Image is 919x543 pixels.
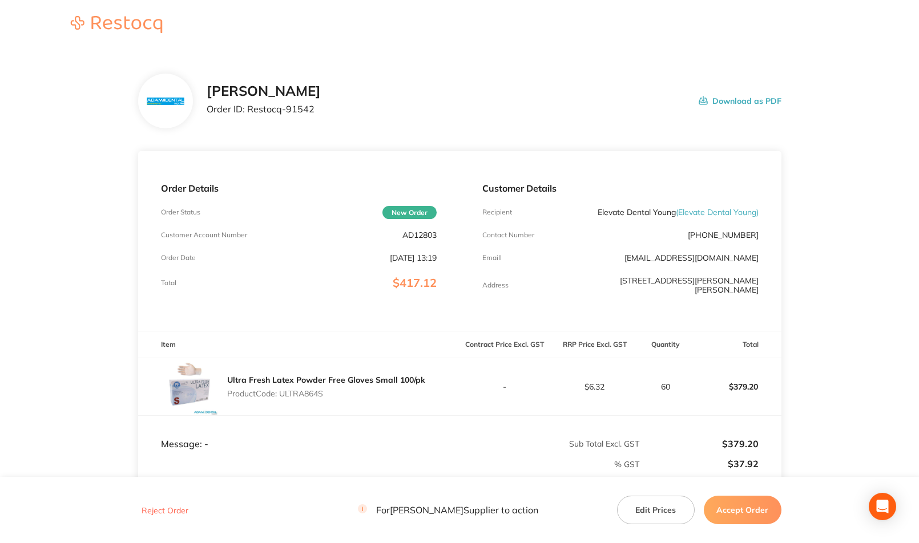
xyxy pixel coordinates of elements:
button: Reject Order [138,505,192,516]
p: Product Code: ULTRA864S [227,389,425,398]
p: Order Date [161,254,196,262]
a: Ultra Fresh Latex Powder Free Gloves Small 100/pk [227,375,425,385]
p: [PHONE_NUMBER] [688,230,759,240]
a: Restocq logo [59,16,174,35]
p: $379.20 [640,439,759,449]
p: [DATE] 13:19 [390,253,437,262]
button: Accept Order [704,496,781,524]
p: Address [482,281,509,289]
td: Message: - [138,416,460,450]
th: RRP Price Excl. GST [550,331,640,358]
p: $379.20 [692,373,781,400]
p: For [PERSON_NAME] Supplier to action [358,505,538,516]
div: Open Intercom Messenger [869,493,896,520]
th: Total [691,331,781,358]
p: $37.92 [640,459,759,469]
p: % GST [139,460,639,469]
span: ( Elevate Dental Young ) [676,207,759,217]
span: $417.12 [393,275,437,290]
p: Order Details [161,183,437,193]
p: 60 [640,382,691,391]
p: Order Status [161,208,200,216]
p: Customer Account Number [161,231,247,239]
p: - [460,382,549,391]
img: N3hiYW42Mg [147,98,184,105]
span: New Order [382,206,437,219]
img: Restocq logo [59,16,174,33]
p: [STREET_ADDRESS][PERSON_NAME][PERSON_NAME] [574,276,758,294]
img: cGVyMnJhMw [161,358,218,415]
p: Order ID: Restocq- 91542 [207,104,321,114]
th: Item [138,331,460,358]
p: Total [161,279,176,287]
p: Recipient [482,208,512,216]
th: Quantity [640,331,691,358]
h2: [PERSON_NAME] [207,83,321,99]
th: Contract Price Excl. GST [459,331,550,358]
p: Customer Details [482,183,759,193]
a: [EMAIL_ADDRESS][DOMAIN_NAME] [624,253,759,263]
button: Download as PDF [699,83,781,119]
p: Sub Total Excl. GST [460,439,639,448]
p: Elevate Dental Young [598,208,759,217]
button: Edit Prices [617,496,695,524]
p: $6.32 [550,382,639,391]
p: Contact Number [482,231,534,239]
p: AD12803 [402,230,437,240]
p: Emaill [482,254,502,262]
